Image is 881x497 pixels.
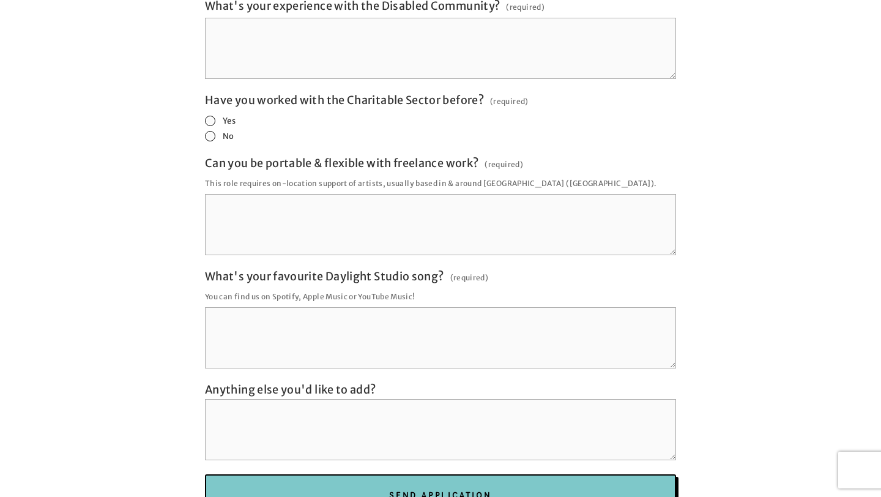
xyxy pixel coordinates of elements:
[205,175,676,192] p: This role requires on-location support of artists, usually based in & around [GEOGRAPHIC_DATA] ([...
[205,288,676,305] p: You can find us on Spotify, Apple Music or YouTube Music!
[223,116,236,126] span: Yes
[485,156,523,173] span: (required)
[205,269,444,283] span: What's your favourite Daylight Studio song?
[490,93,529,110] span: (required)
[205,383,376,397] span: Anything else you'd like to add?
[450,269,489,286] span: (required)
[205,93,484,107] span: Have you worked with the Charitable Sector before?
[205,156,478,170] span: Can you be portable & flexible with freelance work?
[223,131,234,141] span: No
